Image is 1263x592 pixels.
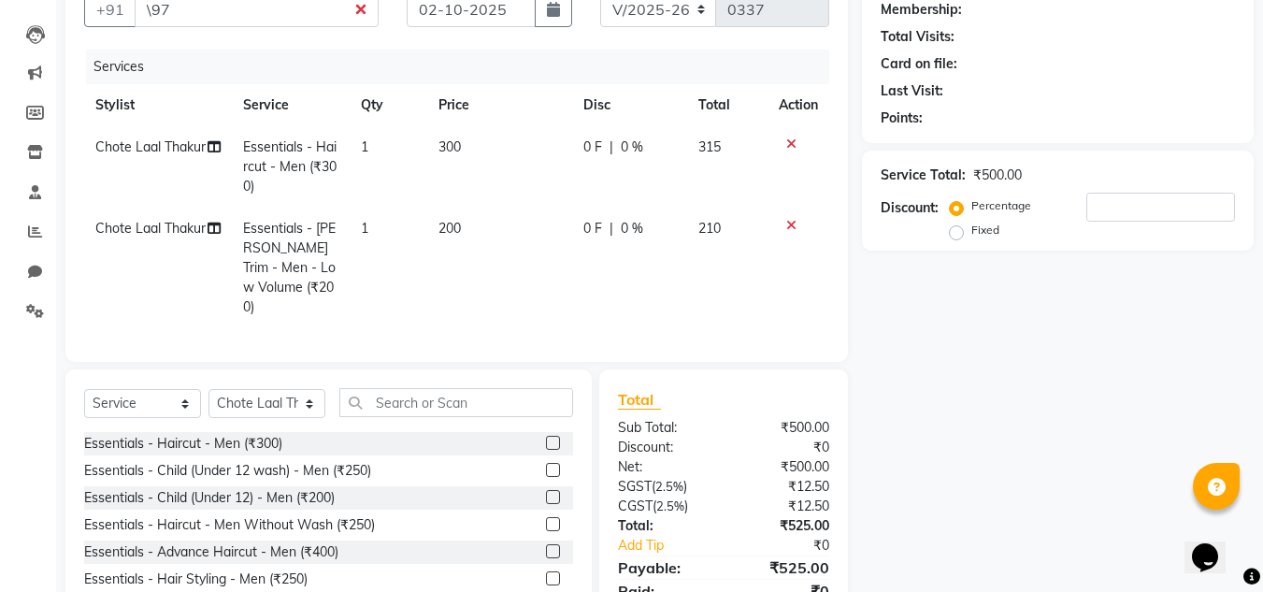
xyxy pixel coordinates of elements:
th: Stylist [84,84,232,126]
a: Add Tip [604,536,743,556]
th: Total [687,84,768,126]
span: | [610,219,613,238]
span: 200 [438,220,461,237]
div: ₹525.00 [724,516,843,536]
div: ₹500.00 [724,457,843,477]
span: 2.5% [655,479,683,494]
label: Fixed [971,222,999,238]
div: Last Visit: [881,81,943,101]
div: ₹500.00 [973,166,1022,185]
div: Essentials - Child (Under 12) - Men (₹200) [84,488,335,508]
th: Qty [350,84,428,126]
iframe: chat widget [1184,517,1244,573]
span: 300 [438,138,461,155]
span: SGST [618,478,652,495]
th: Price [427,84,572,126]
span: 315 [698,138,721,155]
span: | [610,137,613,157]
div: Card on file: [881,54,957,74]
span: 0 % [621,137,643,157]
span: 0 F [583,137,602,157]
span: 1 [361,138,368,155]
span: 210 [698,220,721,237]
div: Sub Total: [604,418,724,438]
input: Search or Scan [339,388,573,417]
div: Essentials - Haircut - Men Without Wash (₹250) [84,515,375,535]
span: 2.5% [656,498,684,513]
div: Points: [881,108,923,128]
div: ( ) [604,477,724,497]
span: Chote Laal Thakur [95,220,206,237]
div: Discount: [604,438,724,457]
div: Net: [604,457,724,477]
div: Payable: [604,556,724,579]
div: ₹12.50 [724,497,843,516]
div: Total: [604,516,724,536]
div: ₹0 [744,536,844,556]
label: Percentage [971,197,1031,214]
div: ₹12.50 [724,477,843,497]
span: Total [618,390,661,410]
th: Disc [572,84,687,126]
span: 0 % [621,219,643,238]
div: ₹525.00 [724,556,843,579]
span: Essentials - Haircut - Men (₹300) [243,138,337,195]
div: Discount: [881,198,939,218]
div: Essentials - Advance Haircut - Men (₹400) [84,542,338,562]
div: Total Visits: [881,27,954,47]
span: Chote Laal Thakur [95,138,206,155]
div: Essentials - Haircut - Men (₹300) [84,434,282,454]
span: Essentials - [PERSON_NAME] Trim - Men - Low Volume (₹200) [243,220,336,315]
th: Service [232,84,350,126]
div: Essentials - Hair Styling - Men (₹250) [84,570,308,589]
span: CGST [618,498,653,514]
div: ( ) [604,497,724,516]
th: Action [768,84,829,126]
div: ₹500.00 [724,418,843,438]
span: 1 [361,220,368,237]
div: Services [86,50,843,84]
div: Essentials - Child (Under 12 wash) - Men (₹250) [84,461,371,481]
div: ₹0 [724,438,843,457]
div: Service Total: [881,166,966,185]
span: 0 F [583,219,602,238]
